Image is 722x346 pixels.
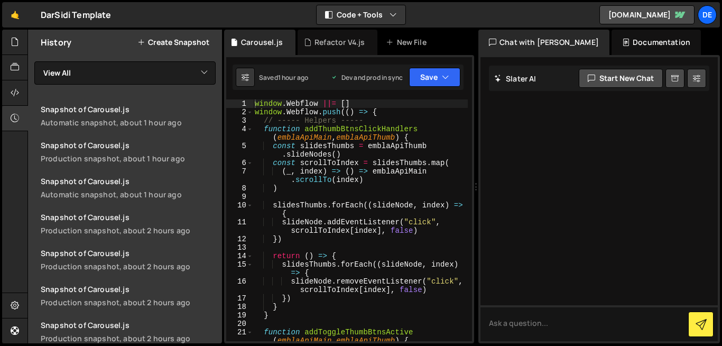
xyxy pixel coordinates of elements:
[41,248,216,258] div: Snapshot of Carousel.js
[41,297,216,307] div: Production snapshot, about 2 hours ago
[34,134,222,170] a: Snapshot of Carousel.js Production snapshot, about 1 hour ago
[226,159,253,167] div: 6
[226,320,253,328] div: 20
[41,153,216,163] div: Production snapshot, about 1 hour ago
[241,37,283,48] div: Carousel.js
[41,333,216,343] div: Production snapshot, about 2 hours ago
[612,30,701,55] div: Documentation
[226,328,253,345] div: 21
[41,284,216,294] div: Snapshot of Carousel.js
[34,206,222,242] a: Snapshot of Carousel.js Production snapshot, about 2 hours ago
[226,125,253,142] div: 4
[226,142,253,159] div: 5
[331,73,403,82] div: Dev and prod in sync
[34,98,222,134] a: Snapshot of Carousel.js Automatic snapshot, about 1 hour ago
[226,311,253,320] div: 19
[386,37,430,48] div: New File
[2,2,28,28] a: 🤙
[41,261,216,271] div: Production snapshot, about 2 hours ago
[41,8,112,21] div: DarSidi Template
[314,37,365,48] div: Refactor V4.js
[226,277,253,294] div: 16
[259,73,308,82] div: Saved
[226,303,253,311] div: 18
[226,108,253,116] div: 2
[226,193,253,201] div: 9
[226,260,253,277] div: 15
[226,235,253,243] div: 12
[409,68,460,87] button: Save
[317,5,405,24] button: Code + Tools
[41,212,216,222] div: Snapshot of Carousel.js
[34,242,222,278] a: Snapshot of Carousel.js Production snapshot, about 2 hours ago
[137,38,209,47] button: Create Snapshot
[226,167,253,184] div: 7
[41,189,216,199] div: Automatic snapshot, about 1 hour ago
[41,225,216,235] div: Production snapshot, about 2 hours ago
[41,140,216,150] div: Snapshot of Carousel.js
[226,243,253,252] div: 13
[226,294,253,303] div: 17
[41,37,71,48] h2: History
[226,184,253,193] div: 8
[41,117,216,128] div: Automatic snapshot, about 1 hour ago
[41,320,216,330] div: Snapshot of Carousel.js
[226,201,253,218] div: 10
[478,30,609,55] div: Chat with [PERSON_NAME]
[34,278,222,314] a: Snapshot of Carousel.js Production snapshot, about 2 hours ago
[579,69,663,88] button: Start new chat
[226,116,253,125] div: 3
[494,74,536,84] h2: Slater AI
[34,170,222,206] a: Snapshot of Carousel.js Automatic snapshot, about 1 hour ago
[226,218,253,235] div: 11
[278,73,309,82] div: 1 hour ago
[698,5,717,24] a: De
[599,5,695,24] a: [DOMAIN_NAME]
[226,99,253,108] div: 1
[226,252,253,260] div: 14
[41,104,216,114] div: Snapshot of Carousel.js
[41,176,216,186] div: Snapshot of Carousel.js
